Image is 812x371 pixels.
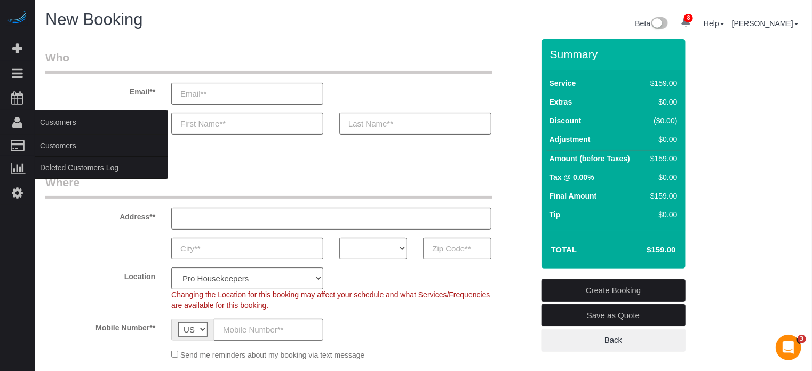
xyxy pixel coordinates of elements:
label: Tax @ 0.00% [550,172,594,183]
a: Customers [35,135,168,156]
a: [PERSON_NAME] [732,19,799,28]
input: First Name** [171,113,323,135]
label: Adjustment [550,134,591,145]
label: Extras [550,97,572,107]
a: Beta [635,19,668,28]
ul: Customers [35,135,168,179]
div: $0.00 [646,209,677,220]
input: Zip Code** [423,238,491,259]
span: New Booking [45,10,143,29]
legend: Where [45,175,492,199]
div: ($0.00) [646,115,677,126]
label: Discount [550,115,582,126]
h4: $159.00 [615,246,675,255]
div: $0.00 [646,134,677,145]
a: Save as Quote [542,304,686,327]
img: Automaid Logo [6,11,28,26]
label: Service [550,78,576,89]
span: Send me reminders about my booking via text message [180,351,365,359]
label: Final Amount [550,191,597,201]
a: Deleted Customers Log [35,157,168,178]
strong: Total [551,245,577,254]
label: Amount (before Taxes) [550,153,630,164]
span: Changing the Location for this booking may affect your schedule and what Services/Frequencies are... [171,290,490,310]
label: Tip [550,209,561,220]
div: $159.00 [646,78,677,89]
div: $159.00 [646,153,677,164]
img: New interface [650,17,668,31]
h3: Summary [550,48,680,60]
label: Mobile Number** [37,319,163,333]
a: Back [542,329,686,351]
span: 8 [684,14,693,22]
span: Customers [35,110,168,135]
div: $159.00 [646,191,677,201]
div: $0.00 [646,172,677,183]
div: $0.00 [646,97,677,107]
label: Location [37,267,163,282]
span: 3 [798,335,806,343]
a: Help [704,19,725,28]
legend: Who [45,50,492,74]
a: 8 [675,11,696,34]
input: Mobile Number** [214,319,323,341]
iframe: Intercom live chat [776,335,801,360]
a: Create Booking [542,279,686,302]
input: Last Name** [339,113,491,135]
